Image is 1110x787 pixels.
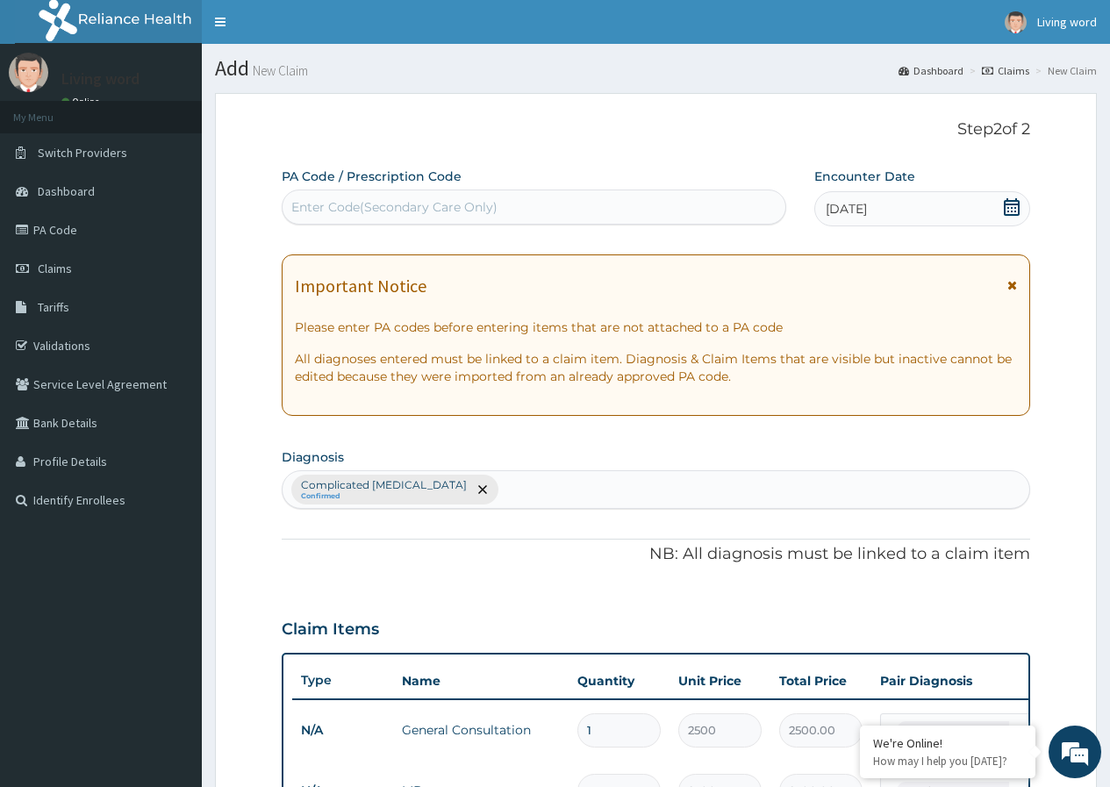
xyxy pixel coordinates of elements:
span: [DATE] [826,200,867,218]
div: We're Online! [873,735,1022,751]
img: User Image [1005,11,1027,33]
p: All diagnoses entered must be linked to a claim item. Diagnosis & Claim Items that are visible bu... [295,350,1017,385]
td: General Consultation [393,712,569,748]
h3: Claim Items [282,620,379,640]
li: New Claim [1031,63,1097,78]
a: Online [61,96,104,108]
span: Claims [38,261,72,276]
p: Step 2 of 2 [282,120,1030,140]
small: New Claim [249,64,308,77]
a: Dashboard [899,63,963,78]
h1: Important Notice [295,276,426,296]
th: Name [393,663,569,698]
th: Total Price [770,663,871,698]
label: Diagnosis [282,448,344,466]
span: Complicated [MEDICAL_DATA] [897,721,1027,739]
small: Confirmed [301,492,467,501]
span: Switch Providers [38,145,127,161]
th: Type [292,664,393,697]
th: Quantity [569,663,670,698]
a: Claims [982,63,1029,78]
span: Tariffs [38,299,69,315]
td: N/A [292,714,393,747]
span: Dashboard [38,183,95,199]
p: Please enter PA codes before entering items that are not attached to a PA code [295,318,1017,336]
p: NB: All diagnosis must be linked to a claim item [282,543,1030,566]
img: d_794563401_company_1708531726252_794563401 [32,88,71,132]
span: Living word [1037,14,1097,30]
div: Enter Code(Secondary Care Only) [291,198,498,216]
th: Pair Diagnosis [871,663,1064,698]
label: PA Code / Prescription Code [282,168,462,185]
img: User Image [9,53,48,92]
h1: Add [215,57,1097,80]
div: Minimize live chat window [288,9,330,51]
p: Complicated [MEDICAL_DATA] [301,478,467,492]
div: Chat with us now [91,98,295,121]
textarea: Type your message and hit 'Enter' [9,479,334,540]
label: Encounter Date [814,168,915,185]
p: How may I help you today? [873,754,1022,769]
span: We're online! [102,221,242,398]
span: remove selection option [475,482,491,497]
p: Living word [61,71,140,87]
th: Unit Price [670,663,770,698]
